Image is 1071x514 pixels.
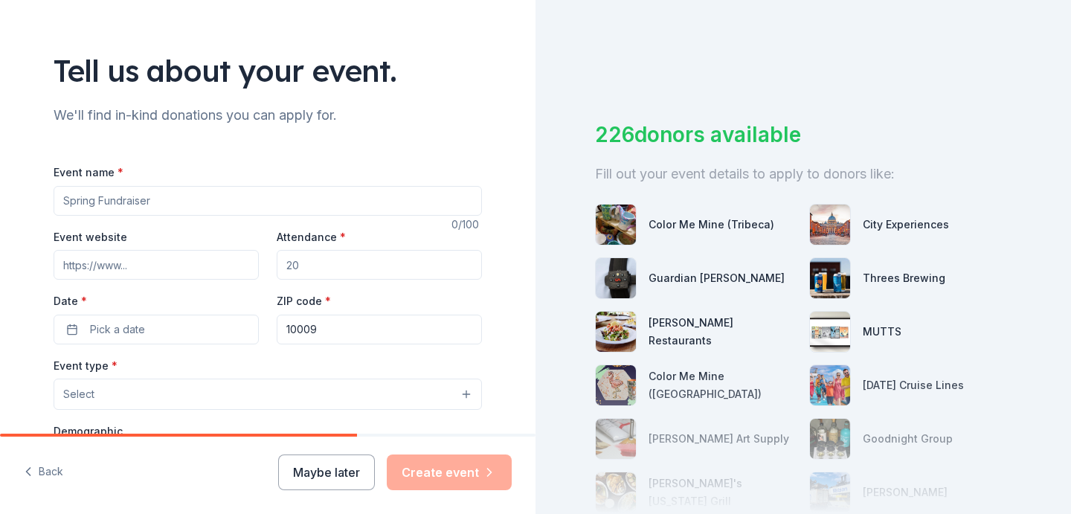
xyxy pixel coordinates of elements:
img: photo for Color Me Mine (Tribeca) [596,205,636,245]
label: Date [54,294,259,309]
div: We'll find in-kind donations you can apply for. [54,103,482,127]
div: 226 donors available [595,119,1011,150]
label: Event type [54,359,118,373]
label: Attendance [277,230,346,245]
span: Pick a date [90,321,145,338]
div: Threes Brewing [863,269,945,287]
label: Demographic [54,424,123,439]
img: photo for Threes Brewing [810,258,850,298]
div: [PERSON_NAME] Restaurants [649,314,797,350]
button: Select [54,379,482,410]
label: ZIP code [277,294,331,309]
label: Event website [54,230,127,245]
div: City Experiences [863,216,949,234]
div: Color Me Mine (Tribeca) [649,216,774,234]
div: MUTTS [863,323,901,341]
button: Maybe later [278,454,375,490]
input: Spring Fundraiser [54,186,482,216]
input: 12345 (U.S. only) [277,315,482,344]
div: Guardian [PERSON_NAME] [649,269,785,287]
input: 20 [277,250,482,280]
button: Back [24,457,63,488]
img: photo for Cameron Mitchell Restaurants [596,312,636,352]
div: Fill out your event details to apply to donors like: [595,162,1011,186]
input: https://www... [54,250,259,280]
label: Event name [54,165,123,180]
span: Select [63,385,94,403]
img: photo for MUTTS [810,312,850,352]
div: 0 /100 [451,216,482,234]
button: Pick a date [54,315,259,344]
img: photo for City Experiences [810,205,850,245]
img: photo for Guardian Angel Device [596,258,636,298]
div: Tell us about your event. [54,50,482,91]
